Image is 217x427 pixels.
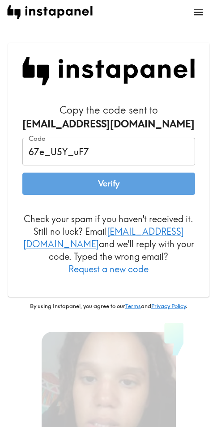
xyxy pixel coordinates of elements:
[22,138,195,165] input: xxx_xxx_xxx
[22,117,195,131] div: [EMAIL_ADDRESS][DOMAIN_NAME]
[22,103,195,131] h6: Copy the code sent to
[22,57,195,85] img: Instapanel
[68,263,149,275] button: Request a new code
[187,1,210,24] button: open menu
[125,302,141,309] a: Terms
[7,5,93,19] img: instapanel
[23,226,184,249] a: [EMAIL_ADDRESS][DOMAIN_NAME]
[22,173,195,195] button: Verify
[22,213,195,275] p: Check your spam if you haven't received it. Still no luck? Email and we'll reply with your code. ...
[29,134,45,144] label: Code
[151,302,186,309] a: Privacy Policy
[8,302,209,310] p: By using Instapanel, you agree to our and .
